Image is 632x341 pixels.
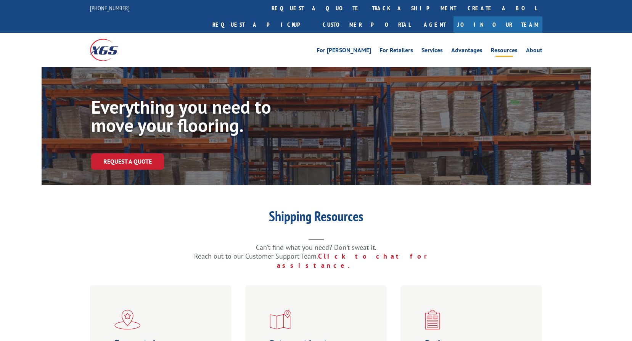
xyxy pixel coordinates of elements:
h1: Shipping Resources [164,209,469,227]
a: Resources [491,47,518,56]
a: [PHONE_NUMBER] [90,4,130,12]
a: Request a pickup [207,16,317,33]
a: Request a Quote [91,153,164,170]
a: About [526,47,542,56]
a: For Retailers [380,47,413,56]
a: Join Our Team [453,16,542,33]
img: xgs-icon-flagship-distribution-model-red [114,310,141,330]
p: Can’t find what you need? Don’t sweat it. Reach out to our Customer Support Team. [164,243,469,270]
img: xgs-icon-distribution-map-red [270,310,291,330]
a: For [PERSON_NAME] [317,47,371,56]
h1: Everything you need to move your flooring. [91,98,320,138]
a: Services [421,47,443,56]
img: xgs-icon-bo-l-generator-red [425,310,440,330]
a: Agent [416,16,453,33]
a: Advantages [451,47,482,56]
a: Customer Portal [317,16,416,33]
a: Click to chat for assistance. [277,252,438,270]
